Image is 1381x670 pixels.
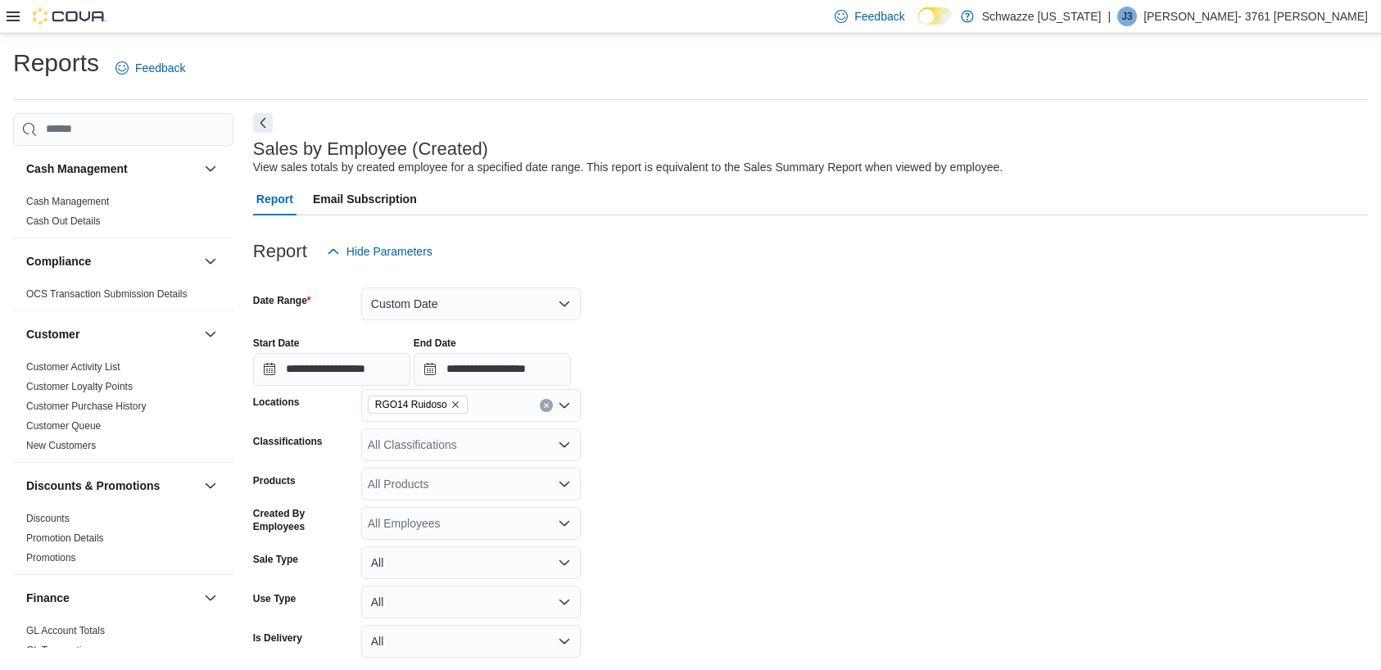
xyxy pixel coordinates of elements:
[13,192,233,238] div: Cash Management
[361,287,581,320] button: Custom Date
[26,326,79,342] h3: Customer
[558,399,571,412] button: Open list of options
[26,326,197,342] button: Customer
[558,438,571,451] button: Open list of options
[26,513,70,524] a: Discounts
[26,360,120,373] span: Customer Activity List
[253,353,410,386] input: Press the down key to open a popover containing a calendar.
[1143,7,1368,26] p: [PERSON_NAME]- 3761 [PERSON_NAME]
[26,532,104,544] a: Promotion Details
[320,235,439,268] button: Hide Parameters
[253,294,311,307] label: Date Range
[26,420,101,432] a: Customer Queue
[26,253,91,269] h3: Compliance
[26,419,101,432] span: Customer Queue
[26,532,104,545] span: Promotion Details
[26,552,76,564] a: Promotions
[26,644,97,657] span: GL Transactions
[201,324,220,344] button: Customer
[26,440,96,451] a: New Customers
[313,183,417,215] span: Email Subscription
[1122,7,1133,26] span: J3
[854,8,904,25] span: Feedback
[26,590,70,606] h3: Finance
[368,396,468,414] span: RGO14 Ruidoso
[558,517,571,530] button: Open list of options
[1107,7,1111,26] p: |
[540,399,553,412] button: Clear input
[26,645,97,656] a: GL Transactions
[361,586,581,618] button: All
[253,507,355,533] label: Created By Employees
[253,139,488,159] h3: Sales by Employee (Created)
[26,253,197,269] button: Compliance
[253,474,296,487] label: Products
[346,243,432,260] span: Hide Parameters
[26,361,120,373] a: Customer Activity List
[26,551,76,564] span: Promotions
[982,7,1102,26] p: Schwazze [US_STATE]
[558,478,571,491] button: Open list of options
[13,357,233,462] div: Customer
[26,478,160,494] h3: Discounts & Promotions
[26,478,197,494] button: Discounts & Promotions
[13,47,99,79] h1: Reports
[13,284,233,310] div: Compliance
[253,592,296,605] label: Use Type
[26,161,197,177] button: Cash Management
[201,476,220,496] button: Discounts & Promotions
[33,8,106,25] img: Cova
[13,509,233,574] div: Discounts & Promotions
[109,52,192,84] a: Feedback
[26,195,109,208] span: Cash Management
[918,7,953,25] input: Dark Mode
[26,215,101,227] a: Cash Out Details
[26,196,109,207] a: Cash Management
[451,400,460,410] button: Remove RGO14 Ruidoso from selection in this group
[26,590,197,606] button: Finance
[414,337,456,350] label: End Date
[361,546,581,579] button: All
[26,625,105,636] a: GL Account Totals
[13,621,233,667] div: Finance
[26,400,147,413] span: Customer Purchase History
[253,632,302,645] label: Is Delivery
[201,159,220,179] button: Cash Management
[26,215,101,228] span: Cash Out Details
[26,381,133,392] a: Customer Loyalty Points
[26,380,133,393] span: Customer Loyalty Points
[253,242,307,261] h3: Report
[26,439,96,452] span: New Customers
[135,60,185,76] span: Feedback
[375,396,447,413] span: RGO14 Ruidoso
[1117,7,1137,26] div: Jennifer- 3761 Seward
[253,159,1003,176] div: View sales totals by created employee for a specified date range. This report is equivalent to th...
[414,353,571,386] input: Press the down key to open a popover containing a calendar.
[256,183,293,215] span: Report
[26,288,188,300] a: OCS Transaction Submission Details
[26,401,147,412] a: Customer Purchase History
[26,161,128,177] h3: Cash Management
[253,435,323,448] label: Classifications
[26,287,188,301] span: OCS Transaction Submission Details
[253,337,300,350] label: Start Date
[361,625,581,658] button: All
[201,588,220,608] button: Finance
[253,553,298,566] label: Sale Type
[26,624,105,637] span: GL Account Totals
[253,396,300,409] label: Locations
[26,512,70,525] span: Discounts
[201,251,220,271] button: Compliance
[253,113,273,133] button: Next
